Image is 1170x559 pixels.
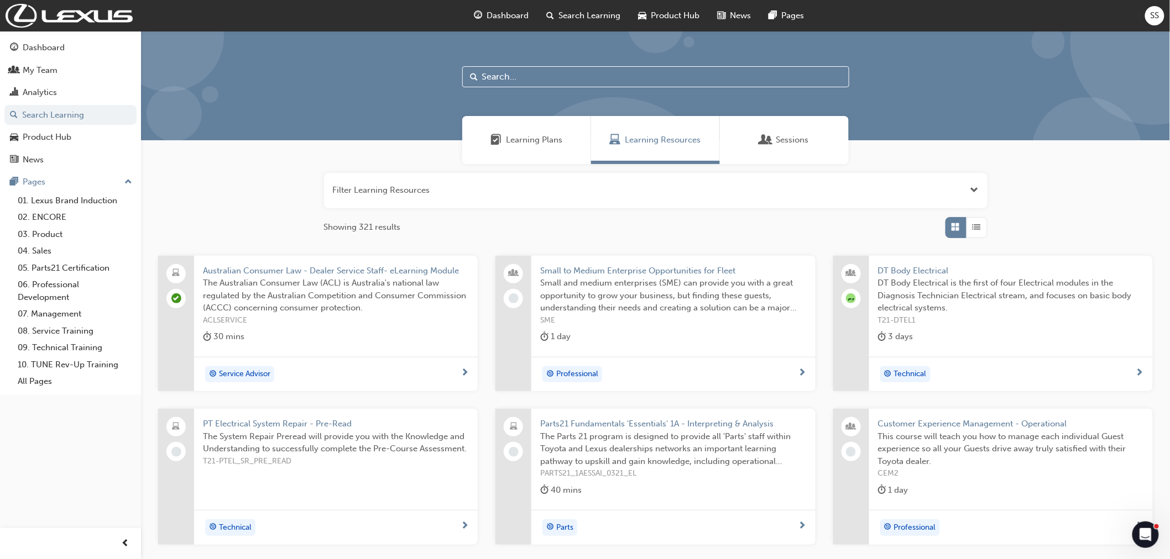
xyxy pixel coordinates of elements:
[4,172,137,192] button: Pages
[884,520,892,535] span: target-icon
[461,521,469,531] span: next-icon
[546,520,554,535] span: target-icon
[487,9,529,22] span: Dashboard
[629,4,708,27] a: car-iconProduct Hub
[203,265,469,277] span: Australian Consumer Law - Dealer Service Staff- eLearning Module
[610,134,621,146] span: Learning Resources
[23,176,45,188] div: Pages
[23,154,44,166] div: News
[203,314,469,327] span: ACLSERVICE
[878,430,1144,468] span: This course will teach you how to manage each individual Guest experience so all your Guests driv...
[158,256,478,392] a: Australian Consumer Law - Dealer Service Staff- eLearning ModuleThe Australian Consumer Law (ACL)...
[495,256,815,392] a: Small to Medium Enterprise Opportunities for FleetSmall and medium enterprises (SME) can provide ...
[4,60,137,81] a: My Team
[465,4,537,27] a: guage-iconDashboard
[219,368,270,381] span: Service Advisor
[10,133,18,143] span: car-icon
[556,521,573,534] span: Parts
[490,134,502,146] span: Learning Plans
[462,116,591,164] a: Learning PlansLearning Plans
[462,66,849,87] input: Search...
[4,38,137,58] a: Dashboard
[173,420,180,434] span: laptop-icon
[23,64,58,77] div: My Team
[556,368,598,381] span: Professional
[209,520,217,535] span: target-icon
[847,266,855,281] span: people-icon
[833,256,1153,392] a: null-iconDT Body ElectricalDT Body Electrical is the first of four Electrical modules in the Diag...
[219,521,252,534] span: Technical
[471,71,478,83] span: Search
[13,339,137,356] a: 09. Technical Training
[540,277,806,314] span: Small and medium enterprises (SME) can provide you with a great opportunity to grow your business...
[203,330,244,344] div: 30 mins
[894,521,936,534] span: Professional
[10,177,18,187] span: pages-icon
[23,41,65,54] div: Dashboard
[878,418,1144,430] span: Customer Experience Management - Operational
[540,265,806,277] span: Small to Medium Enterprise Opportunities for Fleet
[13,356,137,373] a: 10. TUNE Rev-Up Training
[833,409,1153,545] a: Customer Experience Management - OperationalThis course will teach you how to manage each individ...
[13,305,137,323] a: 07. Management
[760,4,813,27] a: pages-iconPages
[952,221,960,234] span: Grid
[4,105,137,125] a: Search Learning
[203,430,469,455] span: The System Repair Preread will provide you with the Knowledge and Understanding to successfully c...
[203,418,469,430] span: PT Electrical System Repair - Pre-Read
[878,330,913,344] div: 3 days
[4,150,137,170] a: News
[10,110,18,120] span: search-icon
[878,265,1144,277] span: DT Body Electrical
[510,266,518,281] span: people-icon
[651,9,699,22] span: Product Hub
[13,323,137,340] a: 08. Service Training
[509,447,519,457] span: learningRecordVerb_NONE-icon
[970,184,979,197] button: Open the filter
[546,367,554,382] span: target-icon
[124,175,132,189] span: up-icon
[6,4,133,28] img: Trak
[10,88,18,98] span: chart-icon
[1132,521,1159,548] iframe: Intercom live chat
[13,373,137,390] a: All Pages
[4,82,137,103] a: Analytics
[760,134,771,146] span: Sessions
[23,86,57,99] div: Analytics
[717,9,725,23] span: news-icon
[894,368,927,381] span: Technical
[540,418,806,430] span: Parts21 Fundamentals 'Essentials' 1A - Interpreting & Analysis
[4,127,137,147] a: Product Hub
[13,192,137,209] a: 01. Lexus Brand Induction
[122,537,130,551] span: prev-icon
[509,293,519,303] span: learningRecordVerb_NONE-icon
[158,409,478,545] a: PT Electrical System Repair - Pre-ReadThe System Repair Preread will provide you with the Knowled...
[878,277,1144,314] span: DT Body Electrical is the first of four Electrical modules in the Diagnosis Technician Electrical...
[769,9,777,23] span: pages-icon
[13,242,137,260] a: 04. Sales
[558,9,620,22] span: Search Learning
[4,35,137,172] button: DashboardMy TeamAnalyticsSearch LearningProduct HubNews
[171,447,181,457] span: learningRecordVerb_NONE-icon
[13,276,137,305] a: 06. Professional Development
[847,420,855,434] span: people-icon
[878,467,1144,480] span: CEM2
[798,521,807,531] span: next-icon
[781,9,804,22] span: Pages
[720,116,849,164] a: SessionsSessions
[495,409,815,545] a: Parts21 Fundamentals 'Essentials' 1A - Interpreting & AnalysisThe Parts 21 program is designed to...
[878,330,886,344] span: duration-icon
[10,43,18,53] span: guage-icon
[846,293,856,303] span: null-icon
[13,209,137,226] a: 02. ENCORE
[973,221,981,234] span: List
[540,483,582,497] div: 40 mins
[209,367,217,382] span: target-icon
[730,9,751,22] span: News
[846,447,856,457] span: learningRecordVerb_NONE-icon
[203,277,469,314] span: The Australian Consumer Law (ACL) is Australia's national law regulated by the Australian Competi...
[10,155,18,165] span: news-icon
